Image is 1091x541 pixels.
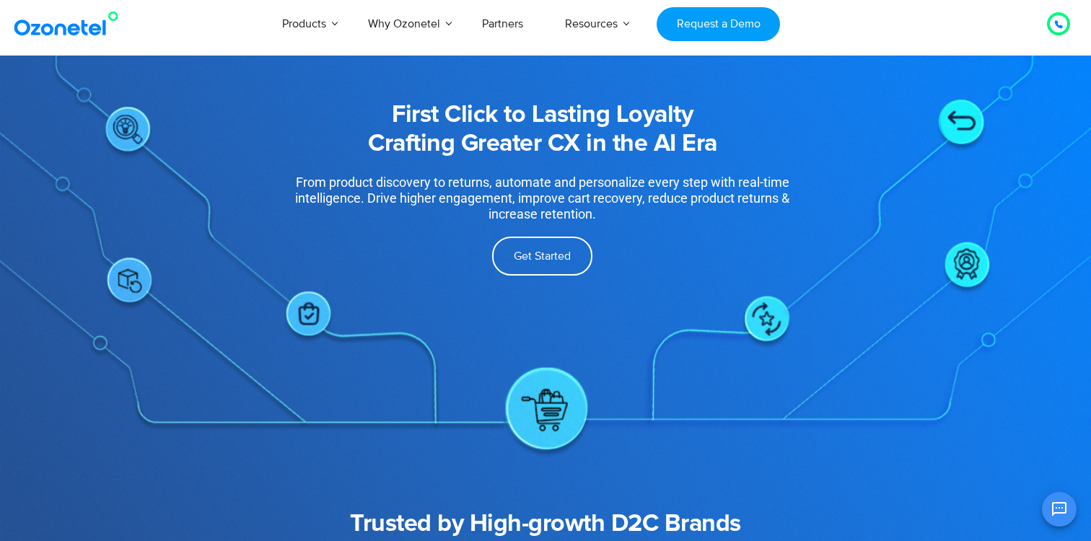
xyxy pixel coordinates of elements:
button: Open chat [1042,492,1077,527]
div: From product discovery to returns, automate and personalize every step with real-time intelligenc... [279,175,807,222]
a: Request a Demo [657,7,780,41]
span: Get Started [514,250,571,262]
h2: Trusted by High-growth D2C Brands [116,510,975,539]
a: Get Started [492,237,592,276]
h2: First Click to Lasting Loyalty Crafting Greater CX in the AI Era [242,101,843,159]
